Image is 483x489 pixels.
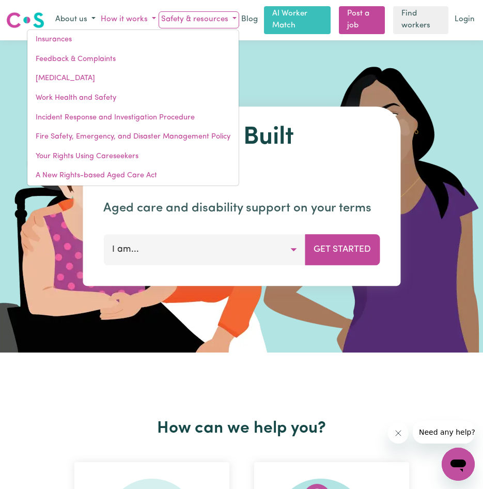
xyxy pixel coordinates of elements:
a: Work Health and Safety [27,88,239,108]
a: Feedback & Complaints [27,50,239,69]
iframe: Button to launch messaging window [442,448,475,481]
h2: How can we help you? [62,419,422,438]
a: AI Worker Match [264,6,331,34]
h1: The Service Built Around You [103,123,380,182]
button: I am... [103,234,305,265]
span: Need any help? [6,7,63,16]
button: About us [53,11,98,28]
a: Post a job [339,6,385,34]
a: Incident Response and Investigation Procedure [27,108,239,128]
button: Safety & resources [159,11,239,28]
a: Careseekers logo [6,8,44,32]
a: Find workers [393,6,448,34]
a: Blog [239,12,260,28]
iframe: Close message [388,423,409,444]
iframe: Message from company [413,421,475,444]
a: Login [453,12,477,28]
button: How it works [98,11,159,28]
a: Insurances [27,30,239,50]
a: Your Rights Using Careseekers [27,147,239,166]
button: Get Started [305,234,380,265]
a: A New Rights-based Aged Care Act [27,166,239,186]
div: Safety & resources [27,29,239,186]
a: Fire Safety, Emergency, and Disaster Management Policy [27,127,239,147]
a: [MEDICAL_DATA] [27,69,239,88]
img: Careseekers logo [6,11,44,29]
p: Aged care and disability support on your terms [103,199,380,218]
